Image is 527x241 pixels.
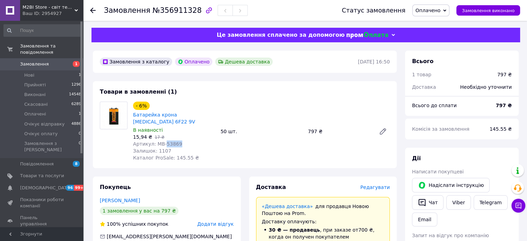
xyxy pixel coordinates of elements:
[133,148,171,154] span: Залишок: 1107
[104,6,150,15] span: Замовлення
[24,140,79,153] span: Замовлення з [PERSON_NAME]
[497,71,512,78] div: 797 ₴
[71,121,81,127] span: 4886
[71,82,81,88] span: 1296
[415,8,440,13] span: Оплачено
[462,8,515,13] span: Замовлення виконано
[269,227,320,233] span: 30 ₴ — продавець
[107,221,121,227] span: 100%
[474,195,508,210] a: Telegram
[360,184,390,190] span: Редагувати
[20,215,64,227] span: Панель управління
[73,61,80,67] span: 1
[262,204,313,209] a: «Дешева доставка»
[90,7,96,14] div: Повернутися назад
[342,7,405,14] div: Статус замовлення
[133,112,195,124] a: Батарейка крона [MEDICAL_DATA] 6F22 9V
[100,88,177,95] span: Товари в замовленні (1)
[446,195,471,210] a: Viber
[100,207,178,215] div: 1 замовлення у вас на 797 ₴
[256,184,286,190] span: Доставка
[79,111,81,117] span: 1
[24,92,46,98] span: Виконані
[24,131,58,137] span: Очікує оплату
[412,72,431,77] span: 1 товар
[412,126,469,132] span: Комісія за замовлення
[412,195,443,210] button: Чат
[74,185,85,191] span: 99+
[107,234,232,239] span: [EMAIL_ADDRESS][PERSON_NAME][DOMAIN_NAME]
[20,43,83,55] span: Замовлення та повідомлення
[133,127,163,133] span: В наявності
[100,58,172,66] div: Замовлення з каталогу
[73,161,80,167] span: 8
[100,102,127,129] img: Батарейка крона Videx 6F22 9V
[133,155,199,161] span: Каталог ProSale: 145.55 ₴
[456,79,516,95] div: Необхідно уточнити
[262,218,384,225] div: Доставку оплачують:
[20,161,54,167] span: Повідомлення
[412,213,437,226] button: Email
[412,58,433,64] span: Всього
[412,178,490,192] button: Надіслати інструкцію
[79,72,81,78] span: 1
[23,10,83,17] div: Ваш ID: 2954927
[24,82,46,88] span: Прийняті
[79,140,81,153] span: 0
[24,72,34,78] span: Нові
[412,155,421,162] span: Дії
[155,135,164,140] span: 17 ₴
[133,134,152,140] span: 15,94 ₴
[456,5,520,16] button: Замовлення виконано
[24,121,65,127] span: Очікує відправку
[133,102,150,110] div: - 6%
[217,32,344,38] span: Це замовлення сплачено за допомогою
[100,184,131,190] span: Покупець
[69,92,81,98] span: 14548
[152,6,202,15] span: №356911328
[24,101,48,107] span: Скасовані
[412,103,457,108] span: Всього до сплати
[376,124,390,138] a: Редагувати
[23,4,74,10] span: M2BI Store - світ техніки та аксесуарів
[511,199,525,213] button: Чат з покупцем
[197,221,234,227] span: Додати відгук
[358,59,390,64] time: [DATE] 16:50
[133,141,182,147] span: Артикул: MB-53869
[20,185,71,191] span: [DEMOGRAPHIC_DATA]
[412,84,436,90] span: Доставка
[20,197,64,209] span: Показники роботи компанії
[66,185,74,191] span: 96
[71,101,81,107] span: 6289
[175,58,212,66] div: Оплачено
[346,32,388,38] img: evopay logo
[20,173,64,179] span: Товари та послуги
[218,127,305,136] div: 50 шт.
[3,24,82,37] input: Пошук
[262,203,384,217] div: для продавця Новою Поштою на Prom.
[490,126,512,132] span: 145.55 ₴
[24,111,46,117] span: Оплачені
[100,198,140,203] a: [PERSON_NAME]
[215,58,273,66] div: Дешева доставка
[79,131,81,137] span: 0
[412,233,489,238] span: Запит на відгук про компанію
[496,103,512,108] b: 797 ₴
[100,221,168,227] div: успішних покупок
[20,61,49,67] span: Замовлення
[305,127,373,136] div: 797 ₴
[412,169,464,174] span: Написати покупцеві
